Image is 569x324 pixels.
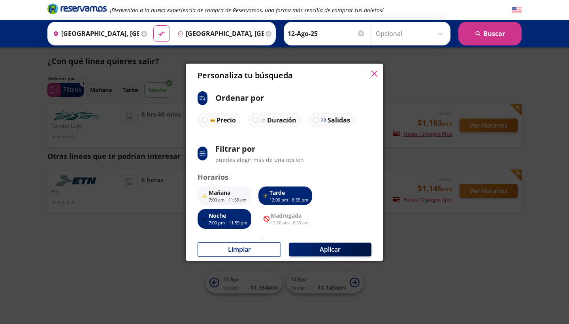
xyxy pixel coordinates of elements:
[259,209,313,229] button: Madrugada12:00 am - 6:59 am
[512,5,522,15] button: English
[209,188,247,197] p: Mañana
[47,3,107,15] i: Brand Logo
[269,188,308,197] p: Tarde
[209,197,247,203] p: 7:00 am - 11:59 am
[198,242,281,257] button: Limpiar
[217,115,236,125] p: Precio
[215,92,264,104] p: Ordenar por
[288,24,365,43] input: Elegir Fecha
[266,237,355,245] p: no están disponibles en esta ruta
[47,3,107,17] a: Brand Logo
[198,70,293,81] p: Personaliza tu búsqueda
[271,211,309,220] p: Madrugada
[271,220,309,226] p: 12:00 am - 6:59 am
[209,211,247,220] p: Noche
[458,22,522,45] button: Buscar
[110,6,384,14] em: ¡Bienvenido a la nueva experiencia de compra de Reservamos, una forma más sencilla de comprar tus...
[174,24,264,43] input: Buscar Destino
[198,172,371,183] p: Horarios
[328,115,350,125] p: Salidas
[269,197,308,203] p: 12:00 pm - 6:59 pm
[258,186,312,205] button: Tarde12:00 pm - 6:59 pm
[198,237,256,245] p: * Filtros con este ícono
[215,143,304,155] p: Filtrar por
[267,115,296,125] p: Duración
[376,24,447,43] input: Opcional
[289,243,371,256] button: Aplicar
[198,186,251,205] button: Mañana7:00 am - 11:59 am
[209,220,247,226] p: 7:00 pm - 11:59 pm
[215,156,304,164] p: puedes elegir más de una opción
[198,209,251,229] button: Noche7:00 pm - 11:59 pm
[50,24,139,43] input: Buscar Origen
